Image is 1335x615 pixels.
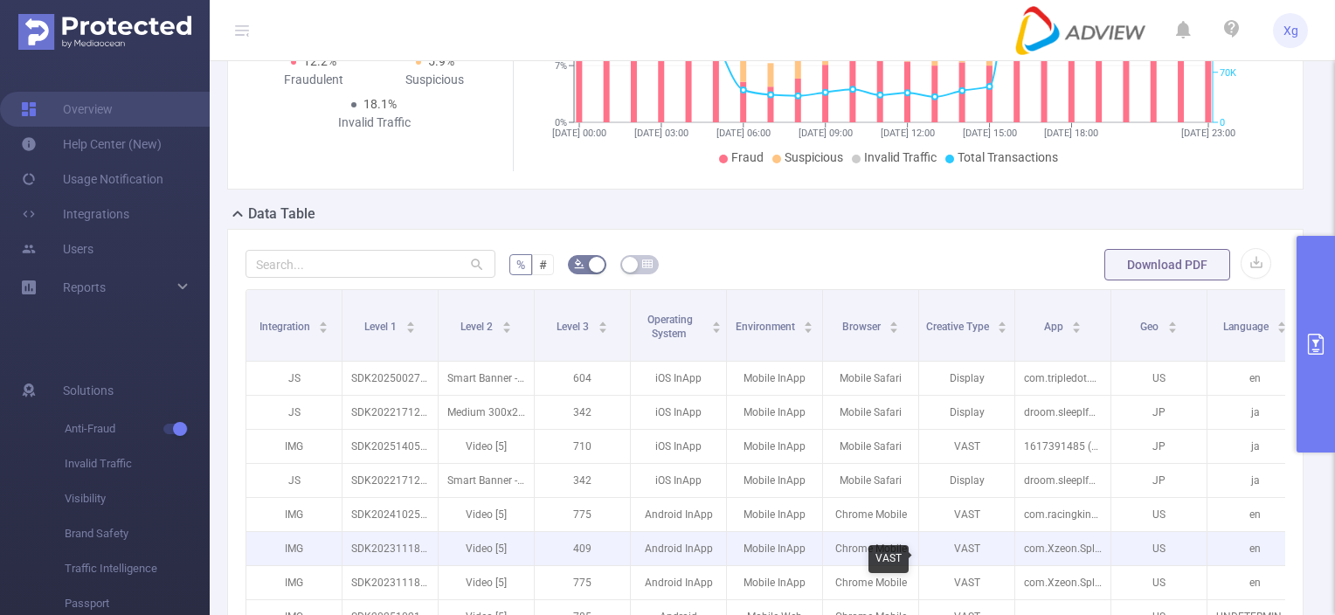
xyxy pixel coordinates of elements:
span: 5.9% [428,54,454,68]
p: ja [1207,464,1303,497]
i: icon: caret-up [1167,319,1177,324]
i: icon: caret-up [405,319,415,324]
p: VAST [919,430,1014,463]
tspan: [DATE] 06:00 [716,128,770,139]
i: icon: caret-up [889,319,899,324]
p: SDK20241025100948lrli6lencunfl1z [342,498,438,531]
p: Smart Banner - 320x50 [0] [439,362,534,395]
p: ja [1207,396,1303,429]
span: Xg [1283,13,1298,48]
p: US [1111,498,1207,531]
div: Sort [1276,319,1287,329]
tspan: [DATE] 03:00 [633,128,688,139]
tspan: 0% [555,117,567,128]
span: Traffic Intelligence [65,551,210,586]
p: SDK202311181109372h9tq4d4s4thput [342,532,438,565]
span: Fraud [731,150,764,164]
p: Video [5] [439,430,534,463]
p: Display [919,396,1014,429]
p: iOS InApp [631,396,726,429]
img: Protected Media [18,14,191,50]
p: JP [1111,430,1207,463]
p: Medium 300x250 [11] [439,396,534,429]
span: Brand Safety [65,516,210,551]
tspan: [DATE] 15:00 [962,128,1016,139]
p: iOS InApp [631,430,726,463]
p: Chrome Mobile [823,566,918,599]
i: icon: caret-down [804,326,813,331]
span: Anti-Fraud [65,411,210,446]
p: VAST [919,532,1014,565]
div: Sort [405,319,416,329]
p: SDK20250027120226cxxdb7eglzgd08b [342,362,438,395]
p: Chrome Mobile [823,498,918,531]
p: 1617391485 (com.blockpuzzle.us.ios) [1015,430,1110,463]
div: Sort [318,319,329,329]
p: VAST [919,498,1014,531]
p: droom.sleepIfUCanFree [1015,396,1110,429]
a: Overview [21,92,113,127]
h2: Data Table [248,204,315,225]
p: Mobile Safari [823,396,918,429]
input: Search... [246,250,495,278]
i: icon: caret-down [501,326,511,331]
span: Visibility [65,481,210,516]
p: Android InApp [631,498,726,531]
p: Mobile Safari [823,362,918,395]
p: Android InApp [631,532,726,565]
p: Mobile InApp [727,566,822,599]
i: icon: caret-up [1072,319,1082,324]
p: 604 [535,362,630,395]
p: SDK20251405020648accq32dtb0zpyqw [342,430,438,463]
p: JP [1111,396,1207,429]
tspan: 70K [1220,67,1236,79]
tspan: 0 [1220,117,1225,128]
span: Invalid Traffic [65,446,210,481]
a: Reports [63,270,106,305]
p: VAST [919,566,1014,599]
div: Sort [1071,319,1082,329]
p: US [1111,362,1207,395]
div: Sort [501,319,512,329]
span: 12.2% [303,54,336,68]
p: com.tripledot.woodoku [1015,362,1110,395]
button: Download PDF [1104,249,1230,280]
span: Suspicious [785,150,843,164]
p: SDK202311181109372h9tq4d4s4thput [342,566,438,599]
p: JP [1111,464,1207,497]
i: icon: caret-up [712,319,722,324]
i: icon: caret-down [889,326,899,331]
p: IMG [246,498,342,531]
p: JS [246,464,342,497]
span: Operating System [647,314,693,340]
span: Total Transactions [958,150,1058,164]
i: icon: caret-down [1072,326,1082,331]
tspan: [DATE] 00:00 [552,128,606,139]
p: ja [1207,430,1303,463]
p: en [1207,362,1303,395]
i: icon: caret-up [804,319,813,324]
i: icon: caret-down [998,326,1007,331]
p: SDK20221712050410xhhnonnqqwbv3yi [342,396,438,429]
p: Chrome Mobile [823,532,918,565]
div: Sort [997,319,1007,329]
p: Video [5] [439,498,534,531]
div: Invalid Traffic [314,114,435,132]
p: IMG [246,566,342,599]
span: % [516,258,525,272]
p: Mobile InApp [727,396,822,429]
span: Solutions [63,373,114,408]
p: JS [246,396,342,429]
p: en [1207,566,1303,599]
div: VAST [868,545,909,573]
p: iOS InApp [631,464,726,497]
p: 409 [535,532,630,565]
p: Mobile Safari [823,430,918,463]
span: Invalid Traffic [864,150,937,164]
tspan: [DATE] 23:00 [1181,128,1235,139]
i: icon: table [642,259,653,269]
p: com.racingking.zheteng [1015,498,1110,531]
p: com.Xzeon.SplintRun [1015,566,1110,599]
span: Reports [63,280,106,294]
p: US [1111,566,1207,599]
